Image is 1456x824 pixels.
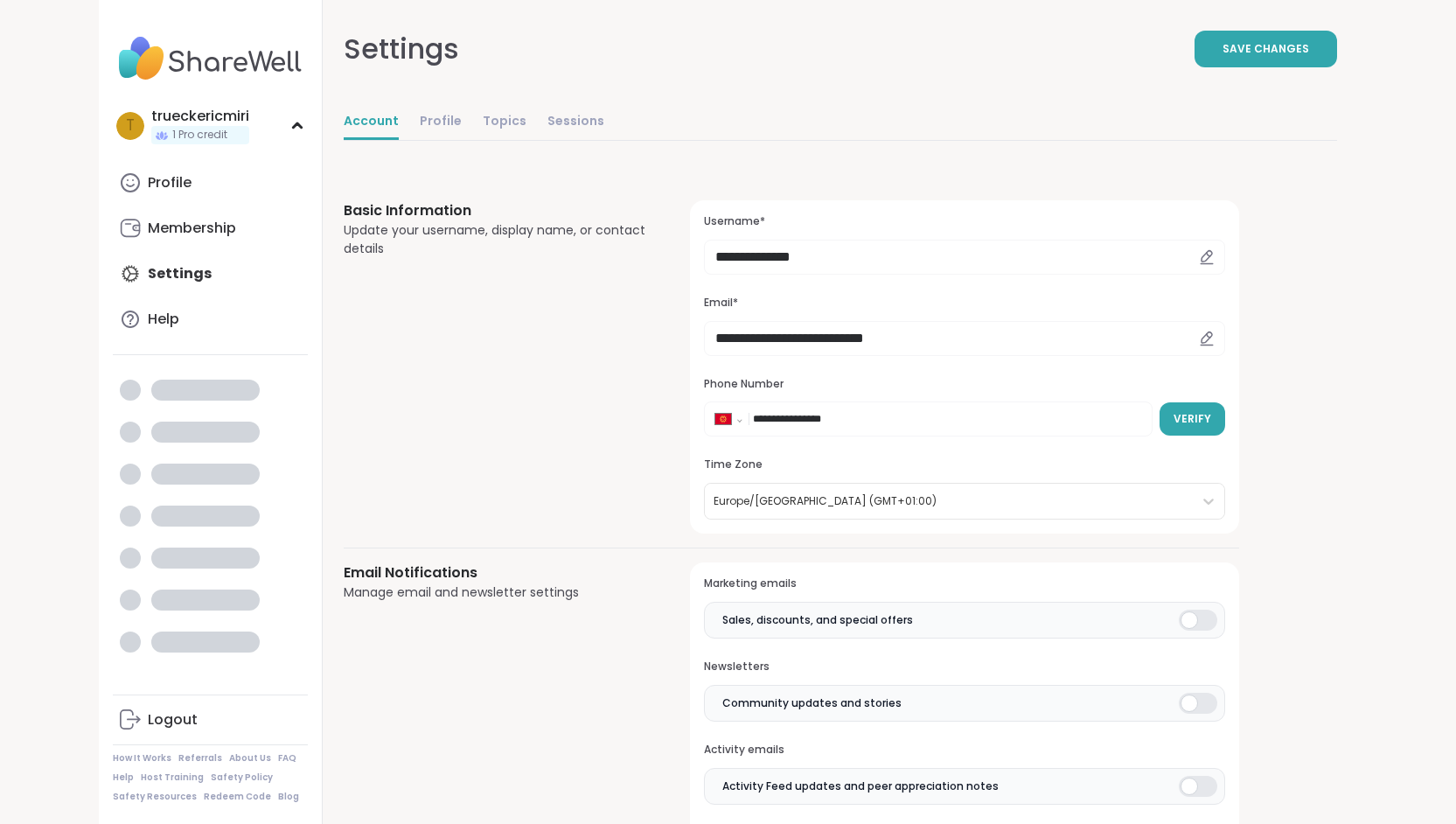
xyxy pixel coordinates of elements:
span: 1 Pro credit [172,128,227,143]
button: Verify [1160,402,1225,436]
h3: Time Zone [704,457,1224,472]
span: Save Changes [1223,41,1309,57]
h3: Phone Number [704,377,1224,392]
h3: Activity emails [704,743,1224,758]
a: Help [113,772,134,784]
a: Host Training [141,772,204,784]
span: Verify [1174,411,1211,427]
a: Sessions [547,105,604,140]
span: Activity Feed updates and peer appreciation notes [722,779,999,794]
span: Sales, discounts, and special offers [722,612,913,628]
a: Safety Policy [211,772,273,784]
div: Profile [148,173,192,192]
button: Save Changes [1195,31,1337,67]
div: Update your username, display name, or contact details [344,221,649,258]
img: ShareWell Nav Logo [113,28,308,89]
a: Account [344,105,399,140]
span: t [126,115,135,137]
a: Topics [483,105,526,140]
div: Logout [148,710,198,730]
a: Referrals [178,752,222,765]
a: Blog [278,791,299,803]
a: Profile [420,105,462,140]
div: Manage email and newsletter settings [344,583,649,602]
h3: Email Notifications [344,562,649,583]
div: trueckericmiri [151,107,249,126]
a: About Us [229,752,271,765]
a: Logout [113,699,308,741]
h3: Basic Information [344,200,649,221]
h3: Marketing emails [704,576,1224,591]
a: How It Works [113,752,171,765]
a: Membership [113,207,308,249]
div: Membership [148,219,236,238]
a: Safety Resources [113,791,197,803]
a: Profile [113,162,308,204]
a: FAQ [278,752,296,765]
h3: Newsletters [704,660,1224,674]
div: Settings [344,28,459,70]
a: Redeem Code [204,791,271,803]
div: Help [148,310,179,329]
span: Community updates and stories [722,695,902,711]
h3: Username* [704,214,1224,229]
a: Help [113,298,308,340]
h3: Email* [704,296,1224,311]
